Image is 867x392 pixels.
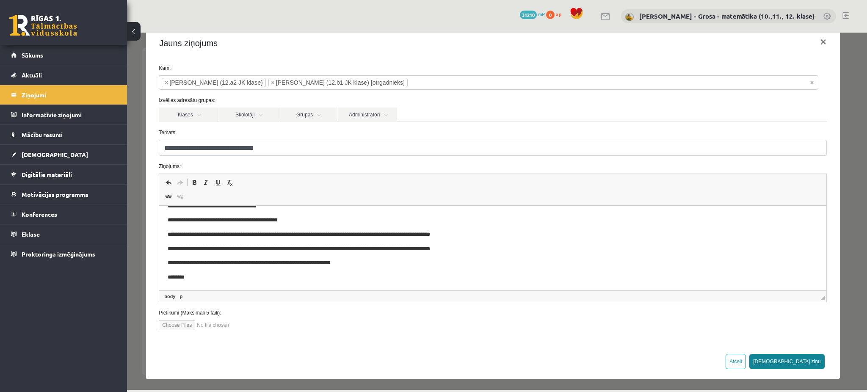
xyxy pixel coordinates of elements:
span: xp [556,11,561,17]
a: Informatīvie ziņojumi [11,105,116,124]
span: × [38,46,41,54]
button: [DEMOGRAPHIC_DATA] ziņu [622,321,698,337]
span: Drag to resize [693,263,698,268]
span: Sākums [22,51,43,59]
span: Eklase [22,230,40,238]
a: Eklase [11,224,116,244]
a: Proktoringa izmēģinājums [11,244,116,264]
span: Digitālie materiāli [22,171,72,178]
a: Sākums [11,45,116,65]
label: Izvēlies adresātu grupas: [25,64,706,72]
span: Konferences [22,210,57,218]
a: Administratori [211,75,270,89]
a: 0 xp [546,11,566,17]
img: Laima Tukāne - Grosa - matemātika (10.,11., 12. klase) [625,13,634,21]
a: Bold (Ctrl+B) [61,144,73,155]
span: Mācību resursi [22,131,63,138]
span: Motivācijas programma [22,190,88,198]
a: [PERSON_NAME] - Grosa - matemātika (10.,11., 12. klase) [639,12,815,20]
span: mP [538,11,545,17]
a: Undo (Ctrl+Z) [36,144,47,155]
iframe: Rich Text Editor, wiswyg-editor-47433884458720-1760507034-750 [32,173,699,257]
span: Aktuāli [22,71,42,79]
a: [DEMOGRAPHIC_DATA] [11,145,116,164]
a: Link (Ctrl+K) [36,158,47,169]
a: Konferences [11,204,116,224]
legend: Informatīvie ziņojumi [22,105,116,124]
a: Rīgas 1. Tālmācības vidusskola [9,15,77,36]
label: Pielikumi (Maksimāli 5 faili): [25,276,706,284]
a: p element [51,260,57,268]
a: Klases [32,75,91,89]
a: Ziņojumi [11,85,116,105]
a: Digitālie materiāli [11,165,116,184]
a: Mācību resursi [11,125,116,144]
a: Skolotāji [91,75,151,89]
span: 0 [546,11,555,19]
a: Redo (Ctrl+Y) [47,144,59,155]
span: Proktoringa izmēģinājums [22,250,95,258]
a: Unlink [47,158,59,169]
button: Atcelt [599,321,619,337]
a: Remove Format [97,144,109,155]
legend: Ziņojumi [22,85,116,105]
li: Šarlote Jete Ivanovska (12.b1 JK klase) [otrgadnieks] [141,45,281,55]
a: body element [36,260,50,268]
a: Underline (Ctrl+U) [85,144,97,155]
span: × [144,46,148,54]
a: Aktuāli [11,65,116,85]
a: 31210 mP [520,11,545,17]
span: [DEMOGRAPHIC_DATA] [22,151,88,158]
a: Italic (Ctrl+I) [73,144,85,155]
h4: Jauns ziņojums [32,4,91,17]
label: Ziņojums: [25,130,706,138]
label: Temats: [25,96,706,104]
a: Motivācijas programma [11,185,116,204]
span: Noņemt visus vienumus [683,46,687,54]
li: Ārons Roderts (12.a2 JK klase) [35,45,138,55]
span: 31210 [520,11,537,19]
label: Kam: [25,32,706,39]
a: Grupas [151,75,210,89]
